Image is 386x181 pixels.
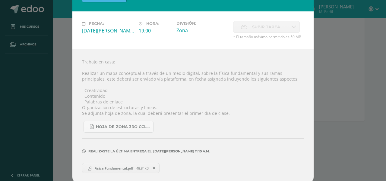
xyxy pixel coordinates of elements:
span: Física Fundamental.pdf [91,166,136,170]
span: Subir tarea [252,21,280,32]
span: Hora: [146,21,159,26]
div: Zona [176,27,228,34]
span: hoja de zona 3ro CCLE 4ta unidad.pdf [96,124,150,129]
span: Remover entrega [149,165,159,171]
label: La fecha de entrega ha expirado [233,21,288,33]
div: 19:00 [139,27,172,34]
a: Física Fundamental.pdf 48.84KB [82,163,160,173]
span: * El tamaño máximo permitido es 50 MB [233,34,304,39]
span: Fecha: [89,21,104,26]
div: [DATE][PERSON_NAME] [82,27,134,34]
label: División: [176,21,228,26]
a: hoja de zona 3ro CCLE 4ta unidad.pdf [84,121,153,133]
span: 48.84KB [136,166,149,170]
span: Realizaste la última entrega el [88,149,152,153]
a: La fecha de entrega ha expirado [288,21,300,33]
